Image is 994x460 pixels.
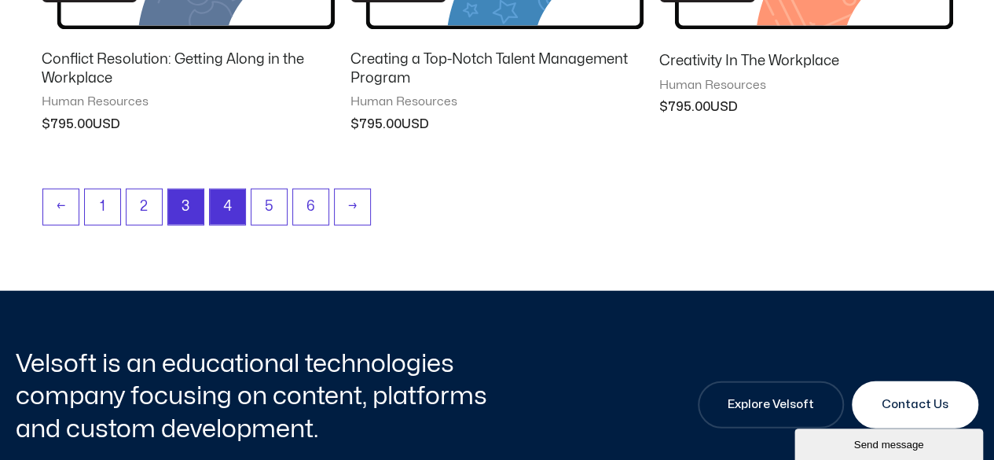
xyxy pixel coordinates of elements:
span: $ [659,101,668,113]
iframe: chat widget [794,425,986,460]
span: Page 3 [168,190,204,225]
a: → [335,190,370,225]
span: Human Resources [42,94,335,110]
h2: Conflict Resolution: Getting Along in the Workplace [42,50,335,87]
bdi: 795.00 [350,118,402,131]
a: Page 4 [210,190,245,225]
a: ← [43,190,79,225]
a: Creativity In The Workplace [659,52,952,77]
span: Contact Us [882,396,948,414]
a: Conflict Resolution: Getting Along in the Workplace [42,50,335,94]
bdi: 795.00 [42,118,93,131]
span: $ [350,118,359,131]
a: Contact Us [852,381,978,429]
a: Page 1 [85,190,120,225]
h2: Velsoft is an educational technologies company focusing on content, platforms and custom developm... [16,348,493,446]
a: Page 6 [293,190,328,225]
a: Explore Velsoft [698,381,844,429]
a: Page 5 [251,190,287,225]
span: Human Resources [659,78,952,94]
bdi: 795.00 [659,101,710,113]
h2: Creating a Top-Notch Talent Management Program [350,50,644,87]
span: $ [42,118,50,131]
span: Human Resources [350,94,644,110]
h2: Creativity In The Workplace [659,52,952,70]
a: Creating a Top-Notch Talent Management Program [350,50,644,94]
a: Page 2 [127,190,162,225]
span: Explore Velsoft [728,396,814,414]
nav: Product Pagination [42,189,953,234]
